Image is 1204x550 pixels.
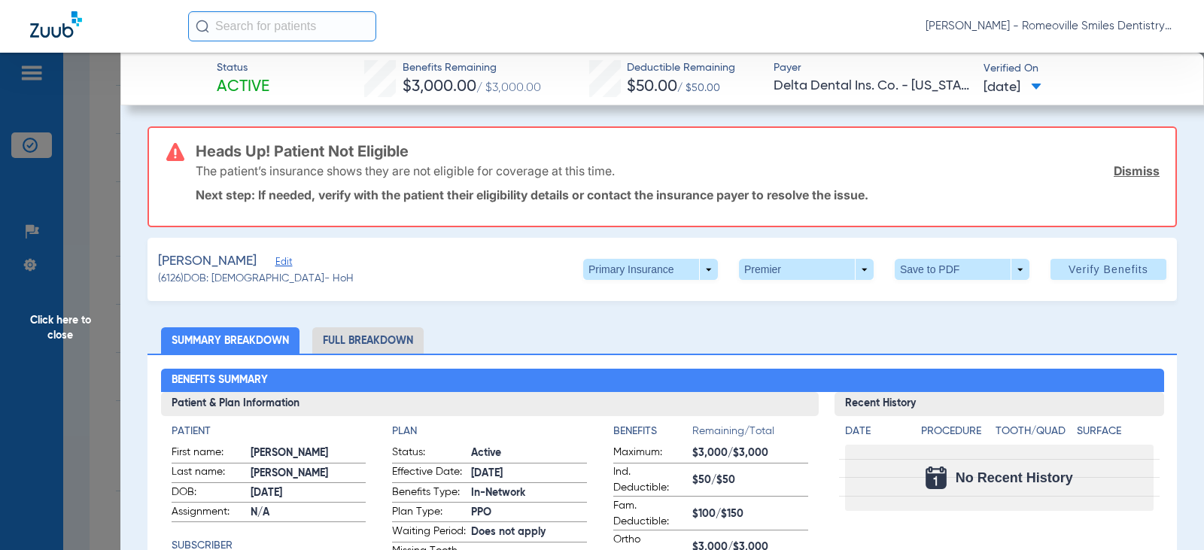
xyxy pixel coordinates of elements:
span: Status: [392,445,466,463]
span: Deductible Remaining [627,60,735,76]
button: Primary Insurance [583,259,718,280]
span: Edit [275,257,289,271]
h4: Surface [1077,424,1153,439]
h3: Heads Up! Patient Not Eligible [196,144,1160,159]
span: In-Network [471,485,587,501]
h3: Recent History [835,392,1163,416]
h4: Procedure [921,424,990,439]
span: Benefits Type: [392,485,466,503]
span: Active [217,77,269,98]
app-breakdown-title: Procedure [921,424,990,445]
p: The patient’s insurance shows they are not eligible for coverage at this time. [196,163,615,178]
span: Verified On [984,61,1180,77]
span: Effective Date: [392,464,466,482]
span: Maximum: [613,445,687,463]
span: [DATE] [984,78,1041,97]
span: $50.00 [627,79,677,95]
app-breakdown-title: Benefits [613,424,692,445]
li: Full Breakdown [312,327,424,354]
span: $3,000/$3,000 [692,445,808,461]
span: Fam. Deductible: [613,498,687,530]
span: Remaining/Total [692,424,808,445]
button: Save to PDF [895,259,1029,280]
h4: Tooth/Quad [996,424,1072,439]
span: Delta Dental Ins. Co. - [US_STATE] [774,77,970,96]
span: N/A [251,505,366,521]
h4: Patient [172,424,366,439]
span: $100/$150 [692,506,808,522]
img: Calendar [926,466,947,489]
span: (6126) DOB: [DEMOGRAPHIC_DATA] - HoH [158,271,354,287]
h3: Patient & Plan Information [161,392,819,416]
button: Premier [739,259,874,280]
span: Active [471,445,587,461]
span: [DATE] [471,466,587,482]
img: error-icon [166,143,184,161]
span: Last name: [172,464,245,482]
span: No Recent History [956,470,1073,485]
h4: Benefits [613,424,692,439]
span: [PERSON_NAME] [251,466,366,482]
li: Summary Breakdown [161,327,299,354]
span: PPO [471,505,587,521]
h4: Plan [392,424,587,439]
span: Verify Benefits [1069,263,1148,275]
span: [PERSON_NAME] - Romeoville Smiles Dentistry [926,19,1174,34]
span: [PERSON_NAME] [158,252,257,271]
span: Ind. Deductible: [613,464,687,496]
span: Does not apply [471,524,587,540]
span: First name: [172,445,245,463]
img: Zuub Logo [30,11,82,38]
a: Dismiss [1114,163,1160,178]
span: Assignment: [172,504,245,522]
app-breakdown-title: Date [845,424,908,445]
h2: Benefits Summary [161,369,1164,393]
input: Search for patients [188,11,376,41]
span: Waiting Period: [392,524,466,542]
h4: Date [845,424,908,439]
span: Benefits Remaining [403,60,541,76]
span: [PERSON_NAME] [251,445,366,461]
span: / $50.00 [677,83,720,93]
img: Search Icon [196,20,209,33]
span: / $3,000.00 [476,82,541,94]
span: DOB: [172,485,245,503]
span: $3,000.00 [403,79,476,95]
app-breakdown-title: Surface [1077,424,1153,445]
button: Verify Benefits [1050,259,1166,280]
span: Plan Type: [392,504,466,522]
span: Status [217,60,269,76]
span: $50/$50 [692,473,808,488]
p: Next step: If needed, verify with the patient their eligibility details or contact the insurance ... [196,187,1160,202]
span: [DATE] [251,485,366,501]
span: Payer [774,60,970,76]
app-breakdown-title: Tooth/Quad [996,424,1072,445]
